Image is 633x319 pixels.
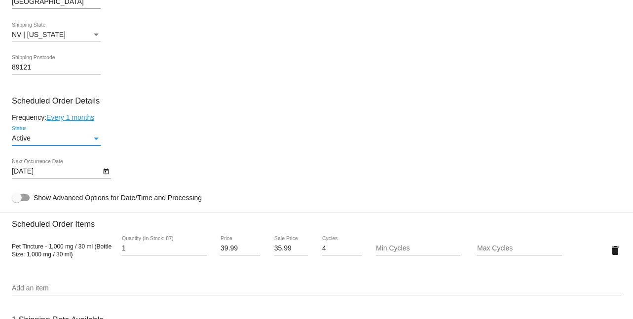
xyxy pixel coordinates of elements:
a: Every 1 months [46,113,94,121]
mat-select: Shipping State [12,31,101,39]
input: Next Occurrence Date [12,168,101,176]
h3: Scheduled Order Items [12,212,621,229]
span: Active [12,134,31,142]
h3: Scheduled Order Details [12,96,621,106]
mat-icon: delete [609,245,621,256]
mat-select: Status [12,135,101,142]
span: Pet Tincture - 1,000 mg / 30 ml (Bottle Size: 1,000 mg / 30 ml) [12,243,112,258]
div: Frequency: [12,113,621,121]
span: NV | [US_STATE] [12,31,66,38]
input: Sale Price [274,245,308,252]
input: Max Cycles [477,245,562,252]
input: Min Cycles [376,245,461,252]
button: Open calendar [101,166,111,176]
input: Quantity (In Stock: 87) [122,245,207,252]
input: Cycles [322,245,362,252]
input: Shipping Postcode [12,64,101,71]
input: Price [221,245,260,252]
input: Add an item [12,284,621,292]
span: Show Advanced Options for Date/Time and Processing [34,193,202,203]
